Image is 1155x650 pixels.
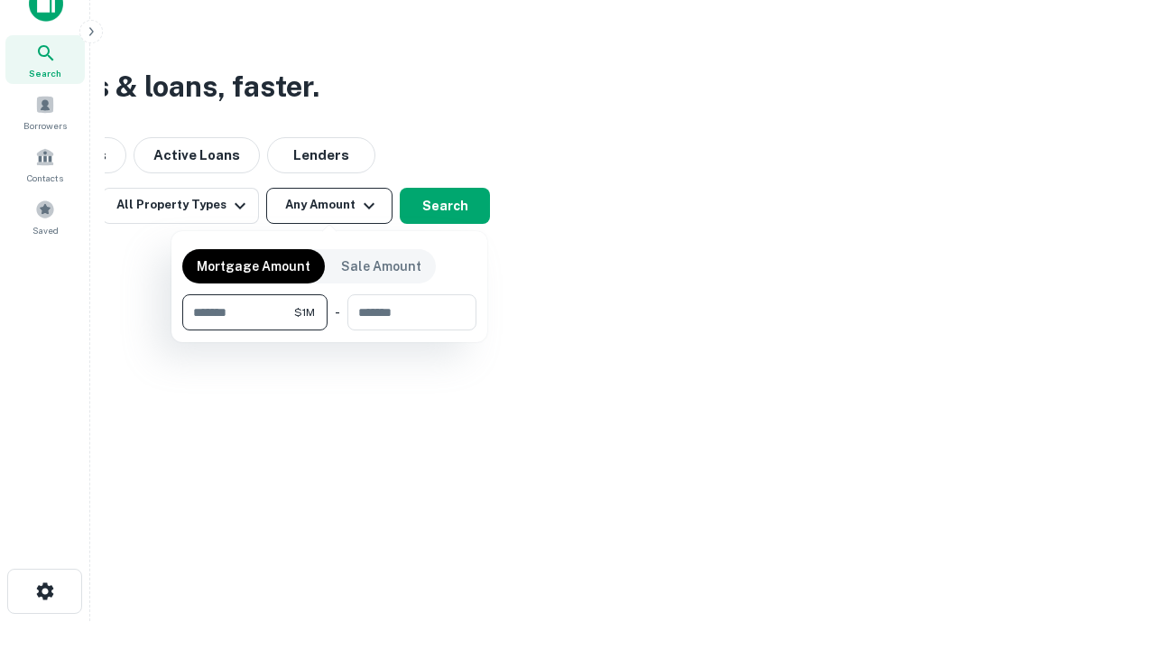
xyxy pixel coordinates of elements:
[335,294,340,330] div: -
[341,256,421,276] p: Sale Amount
[1065,506,1155,592] iframe: Chat Widget
[294,304,315,320] span: $1M
[197,256,310,276] p: Mortgage Amount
